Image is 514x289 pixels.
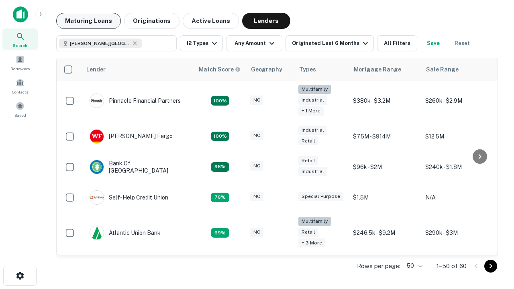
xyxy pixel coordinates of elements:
div: NC [250,161,263,171]
span: Search [13,42,27,49]
div: Matching Properties: 10, hasApolloMatch: undefined [211,228,229,238]
div: Matching Properties: 26, hasApolloMatch: undefined [211,96,229,106]
td: N/A [421,182,494,213]
a: Contacts [2,75,38,97]
div: NC [250,131,263,140]
th: Types [294,58,349,81]
td: $240k - $1.8M [421,152,494,182]
div: Mortgage Range [354,65,401,74]
img: picture [90,226,104,240]
td: $260k - $2.9M [421,81,494,121]
span: [PERSON_NAME][GEOGRAPHIC_DATA], [GEOGRAPHIC_DATA] [70,40,130,47]
div: Retail [298,136,318,146]
img: capitalize-icon.png [13,6,28,22]
img: picture [90,130,104,143]
div: Industrial [298,167,327,176]
h6: Match Score [199,65,239,74]
img: picture [90,94,104,108]
a: Search [2,28,38,50]
button: Originations [124,13,179,29]
button: Active Loans [183,13,239,29]
div: Geography [251,65,282,74]
span: Contacts [12,89,28,95]
div: Capitalize uses an advanced AI algorithm to match your search with the best lender. The match sco... [199,65,241,74]
button: Originated Last 6 Months [286,35,374,51]
button: All Filters [377,35,417,51]
div: Retail [298,156,318,165]
div: Types [299,65,316,74]
div: + 1 more [298,106,324,116]
td: $380k - $3.2M [349,81,421,121]
div: Self-help Credit Union [90,190,168,205]
p: Rows per page: [357,261,400,271]
td: $290k - $3M [421,213,494,253]
div: 50 [404,260,424,272]
th: Sale Range [421,58,494,81]
button: Lenders [242,13,290,29]
a: Borrowers [2,52,38,73]
td: $1.5M [349,182,421,213]
span: Borrowers [10,65,30,72]
button: Any Amount [226,35,282,51]
button: Save your search to get updates of matches that match your search criteria. [420,35,446,51]
div: Matching Properties: 14, hasApolloMatch: undefined [211,162,229,172]
th: Capitalize uses an advanced AI algorithm to match your search with the best lender. The match sco... [194,58,246,81]
td: $246.5k - $9.2M [349,213,421,253]
div: Sale Range [426,65,459,74]
div: Industrial [298,96,327,105]
button: Reset [449,35,475,51]
div: Industrial [298,126,327,135]
p: 1–50 of 60 [436,261,467,271]
th: Mortgage Range [349,58,421,81]
div: NC [250,228,263,237]
button: Maturing Loans [56,13,121,29]
span: Saved [14,112,26,118]
td: $7.5M - $914M [349,121,421,152]
div: [PERSON_NAME] Fargo [90,129,173,144]
div: NC [250,192,263,201]
img: picture [90,160,104,174]
th: Lender [82,58,194,81]
a: Saved [2,98,38,120]
div: Multifamily [298,217,331,226]
div: NC [250,96,263,105]
div: Special Purpose [298,192,343,201]
div: Matching Properties: 15, hasApolloMatch: undefined [211,132,229,141]
div: + 3 more [298,238,325,248]
div: Bank Of [GEOGRAPHIC_DATA] [90,160,186,174]
img: picture [90,191,104,204]
th: Geography [246,58,294,81]
button: 12 Types [180,35,223,51]
div: Originated Last 6 Months [292,39,370,48]
td: $96k - $2M [349,152,421,182]
button: Go to next page [484,260,497,273]
div: Pinnacle Financial Partners [90,94,181,108]
div: Matching Properties: 11, hasApolloMatch: undefined [211,193,229,202]
div: Atlantic Union Bank [90,226,161,240]
td: $12.5M [421,121,494,152]
div: Multifamily [298,85,331,94]
iframe: Chat Widget [474,199,514,238]
div: Lender [86,65,106,74]
div: Retail [298,228,318,237]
